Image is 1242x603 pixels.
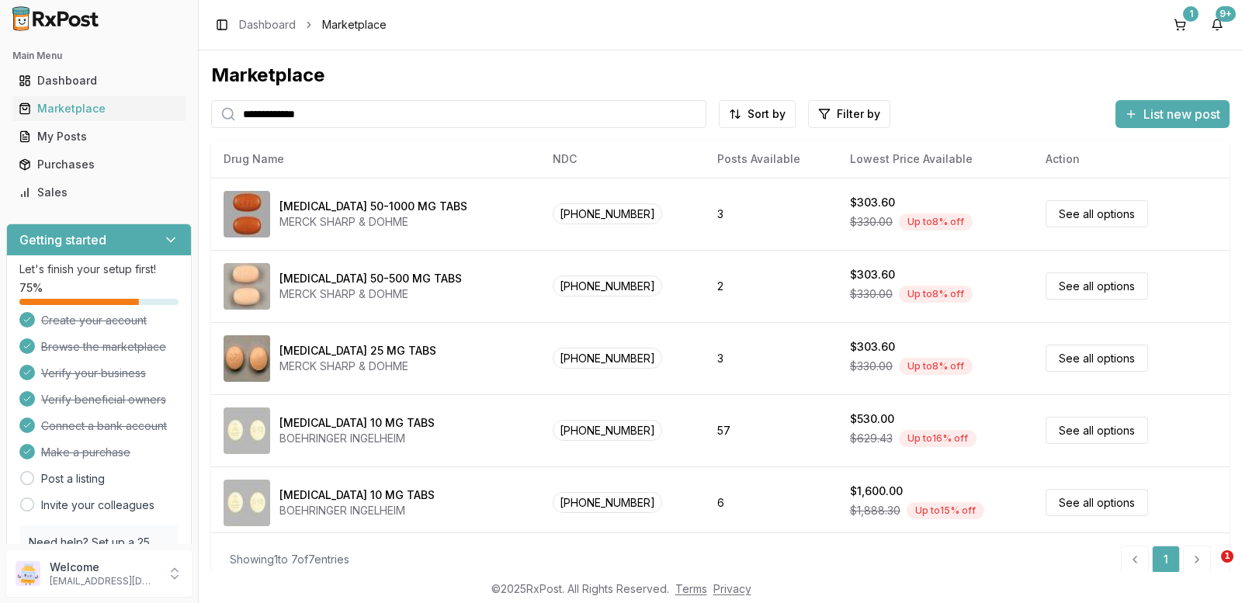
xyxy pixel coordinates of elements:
[12,123,186,151] a: My Posts
[1046,489,1148,516] a: See all options
[12,178,186,206] a: Sales
[12,95,186,123] a: Marketplace
[850,431,893,446] span: $629.43
[6,6,106,31] img: RxPost Logo
[19,129,179,144] div: My Posts
[1216,6,1236,22] div: 9+
[12,50,186,62] h2: Main Menu
[279,415,435,431] div: [MEDICAL_DATA] 10 MG TABS
[1033,140,1230,178] th: Action
[211,63,1230,88] div: Marketplace
[41,392,166,407] span: Verify beneficial owners
[29,535,169,581] p: Need help? Set up a 25 minute call with our team to set up.
[224,191,270,237] img: Janumet 50-1000 MG TABS
[6,152,192,177] button: Purchases
[1189,550,1226,587] iframe: Intercom live chat
[899,213,973,230] div: Up to 8 % off
[838,140,1034,178] th: Lowest Price Available
[850,214,893,230] span: $330.00
[19,262,179,277] p: Let's finish your setup first!
[41,497,154,513] a: Invite your colleagues
[16,561,40,586] img: User avatar
[279,343,436,359] div: [MEDICAL_DATA] 25 MG TABS
[553,203,662,224] span: [PHONE_NUMBER]
[224,480,270,526] img: Jardiance 10 MG TABS
[1183,6,1199,22] div: 1
[279,431,435,446] div: BOEHRINGER INGELHEIM
[1143,105,1220,123] span: List new post
[748,106,786,122] span: Sort by
[211,140,540,178] th: Drug Name
[540,140,705,178] th: NDC
[850,411,894,427] div: $530.00
[6,124,192,149] button: My Posts
[705,250,837,322] td: 2
[713,582,751,595] a: Privacy
[224,335,270,382] img: Januvia 25 MG TABS
[279,286,462,302] div: MERCK SHARP & DOHME
[41,445,130,460] span: Make a purchase
[279,199,467,214] div: [MEDICAL_DATA] 50-1000 MG TABS
[553,492,662,513] span: [PHONE_NUMBER]
[850,339,895,355] div: $303.60
[899,358,973,375] div: Up to 8 % off
[239,17,387,33] nav: breadcrumb
[19,157,179,172] div: Purchases
[850,359,893,374] span: $330.00
[19,73,179,88] div: Dashboard
[239,17,296,33] a: Dashboard
[6,180,192,205] button: Sales
[808,100,890,128] button: Filter by
[907,502,984,519] div: Up to 15 % off
[553,276,662,296] span: [PHONE_NUMBER]
[837,106,880,122] span: Filter by
[850,503,900,518] span: $1,888.30
[279,271,462,286] div: [MEDICAL_DATA] 50-500 MG TABS
[12,151,186,178] a: Purchases
[12,67,186,95] a: Dashboard
[279,503,435,518] div: BOEHRINGER INGELHEIM
[19,230,106,249] h3: Getting started
[899,430,977,447] div: Up to 16 % off
[1205,12,1230,37] button: 9+
[705,394,837,466] td: 57
[19,280,43,296] span: 75 %
[6,96,192,121] button: Marketplace
[19,185,179,200] div: Sales
[1152,546,1180,574] a: 1
[41,418,167,434] span: Connect a bank account
[1115,108,1230,123] a: List new post
[41,471,105,487] a: Post a listing
[705,466,837,539] td: 6
[705,178,837,250] td: 3
[41,339,166,355] span: Browse the marketplace
[1046,345,1148,372] a: See all options
[50,575,158,587] p: [EMAIL_ADDRESS][DOMAIN_NAME]
[1121,546,1211,574] nav: pagination
[705,140,837,178] th: Posts Available
[50,560,158,575] p: Welcome
[41,313,147,328] span: Create your account
[224,407,270,454] img: Jardiance 10 MG TABS
[553,420,662,441] span: [PHONE_NUMBER]
[279,214,467,230] div: MERCK SHARP & DOHME
[322,17,387,33] span: Marketplace
[6,68,192,93] button: Dashboard
[1046,417,1148,444] a: See all options
[850,483,903,499] div: $1,600.00
[1221,550,1233,563] span: 1
[705,322,837,394] td: 3
[19,101,179,116] div: Marketplace
[41,366,146,381] span: Verify your business
[850,267,895,282] div: $303.60
[850,286,893,302] span: $330.00
[719,100,796,128] button: Sort by
[1046,200,1148,227] a: See all options
[899,286,973,303] div: Up to 8 % off
[1167,12,1192,37] button: 1
[230,552,349,567] div: Showing 1 to 7 of 7 entries
[675,582,707,595] a: Terms
[850,195,895,210] div: $303.60
[279,487,435,503] div: [MEDICAL_DATA] 10 MG TABS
